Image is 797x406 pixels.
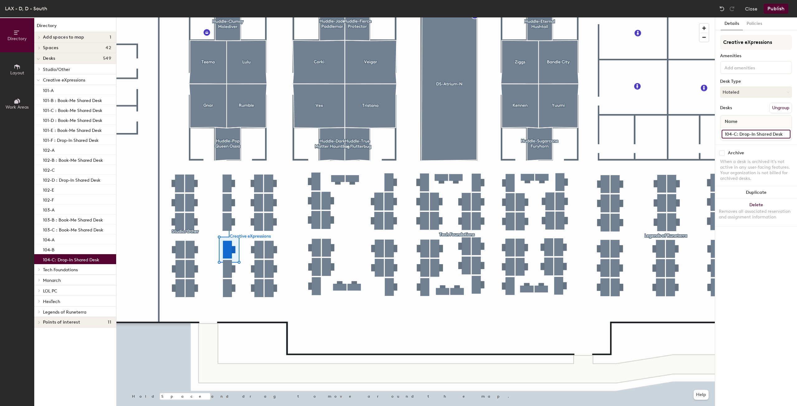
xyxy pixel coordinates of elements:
span: Monarch [43,278,61,283]
span: Name [722,116,741,127]
span: Layout [10,70,24,76]
span: 42 [106,45,111,50]
button: Ungroup [769,103,792,113]
div: Desks [720,105,732,110]
div: LAX - D, D - South [5,5,47,12]
img: Undo [719,6,725,12]
div: Archive [728,151,744,156]
span: 11 [108,320,111,325]
input: Unnamed desk [722,130,790,138]
p: 102-B : Book-Me Shared Desk [43,156,103,163]
h1: Directory [34,22,116,32]
p: 103-B : Book-Me Shared Desk [43,216,103,223]
span: HexTech [43,299,60,304]
button: Policies [743,17,766,30]
input: Add amenities [723,63,779,71]
button: Close [745,4,757,14]
p: 102-A [43,146,54,153]
div: Desk Type [720,79,792,84]
span: 549 [103,56,111,61]
button: Publish [764,4,788,14]
p: 102-D : Drop-In Shared Desk [43,176,101,183]
button: Details [721,17,743,30]
div: Removes all associated reservation and assignment information [719,209,793,220]
p: 101-C : Book-Me Shared Desk [43,106,102,113]
p: 104-A [43,236,54,243]
p: 102-C [43,166,55,173]
button: Duplicate [715,186,797,199]
span: Desks [43,56,55,61]
p: 101-F : Drop-In Shared Desk [43,136,99,143]
span: 1 [110,35,111,40]
span: Spaces [43,45,59,50]
span: Points of interest [43,320,80,325]
span: Work Areas [6,105,29,110]
p: 104-C: Drop-In Shared Desk [43,255,99,263]
button: Help [694,390,709,400]
span: Studio/Other [43,67,70,72]
div: When a desk is archived it's not active in any user-facing features. Your organization is not bil... [720,159,792,181]
span: Tech Foundations [43,267,78,273]
span: Add spaces to map [43,35,84,40]
p: 101-B : Book-Me Shared Desk [43,96,102,103]
p: 103-C : Book-Me Shared Desk [43,226,103,233]
span: Creative eXpressions [43,77,85,83]
div: Amenities [720,54,792,58]
button: Hoteled [720,86,792,98]
span: LOL PC [43,288,57,294]
p: 101-E : Book-Me Shared Desk [43,126,102,133]
span: Directory [7,36,27,41]
button: DeleteRemoves all associated reservation and assignment information [715,199,797,226]
img: Redo [729,6,735,12]
p: 102-E [43,186,54,193]
p: 102-F [43,196,54,203]
p: 101-A [43,86,54,93]
p: 101-D : Book-Me Shared Desk [43,116,102,123]
span: Legends of Runeterra [43,310,86,315]
p: 103-A [43,206,54,213]
p: 104-B [43,245,54,253]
